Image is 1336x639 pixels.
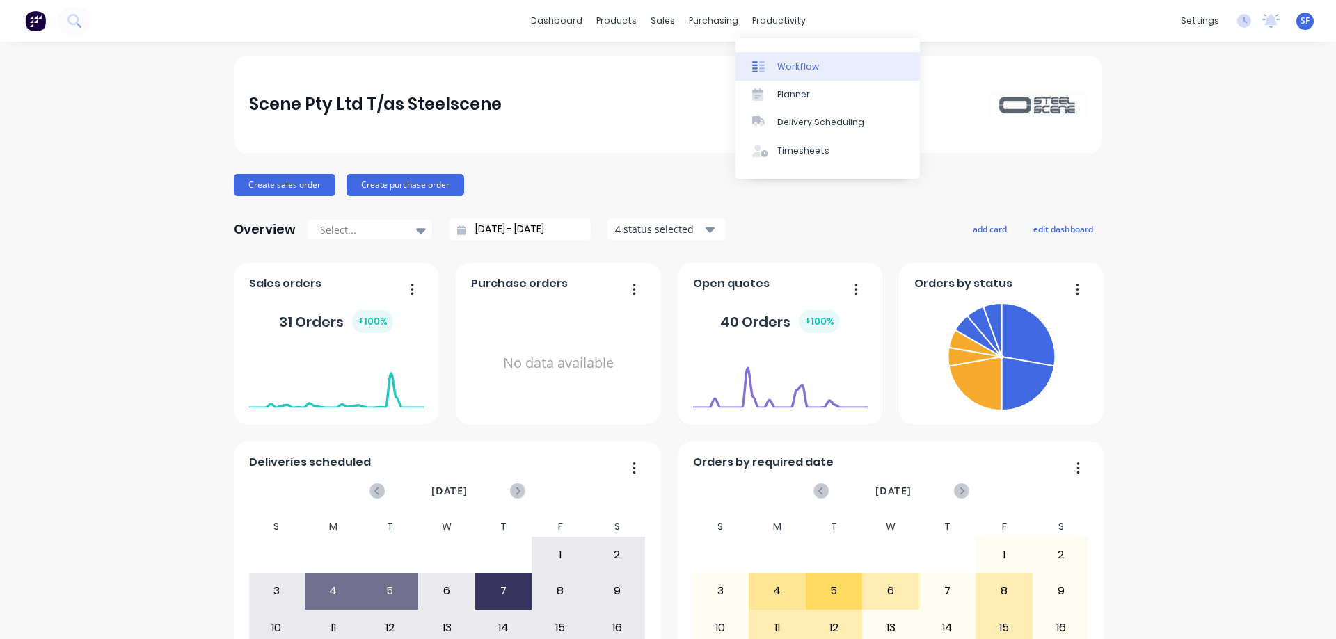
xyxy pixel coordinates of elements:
div: settings [1174,10,1226,31]
span: Sales orders [249,275,321,292]
span: SF [1301,15,1310,27]
div: F [976,517,1033,537]
div: 6 [419,574,475,608]
div: S [589,517,646,537]
div: productivity [745,10,813,31]
span: Open quotes [693,275,770,292]
div: 1 [532,537,588,572]
button: add card [964,220,1016,238]
div: 4 [749,574,805,608]
div: Timesheets [777,145,829,157]
div: 2 [1033,537,1089,572]
button: Create purchase order [347,174,464,196]
div: 1 [976,537,1032,572]
span: Purchase orders [471,275,568,292]
div: 8 [976,574,1032,608]
div: products [589,10,644,31]
a: Timesheets [735,137,920,165]
div: Planner [777,88,810,101]
div: No data available [471,298,646,429]
span: [DATE] [875,483,912,499]
div: F [532,517,589,537]
div: 6 [863,574,918,608]
div: 31 Orders [279,310,393,333]
div: T [919,517,976,537]
div: + 100 % [352,310,393,333]
div: W [418,517,475,537]
div: S [248,517,305,537]
span: [DATE] [431,483,468,499]
div: 4 [305,574,361,608]
div: 5 [806,574,862,608]
div: 5 [363,574,418,608]
div: T [362,517,419,537]
div: 4 status selected [615,222,703,236]
div: 7 [476,574,532,608]
div: Overview [234,216,296,243]
div: Workflow [777,60,819,73]
div: 2 [589,537,645,572]
div: W [862,517,919,537]
div: Scene Pty Ltd T/as Steelscene [249,90,502,118]
div: T [475,517,532,537]
div: S [1033,517,1090,537]
button: Create sales order [234,174,335,196]
img: Factory [25,10,46,31]
div: Delivery Scheduling [777,116,864,129]
span: Orders by status [914,275,1012,292]
div: 40 Orders [720,310,840,333]
div: + 100 % [799,310,840,333]
a: Delivery Scheduling [735,108,920,136]
a: dashboard [524,10,589,31]
div: 3 [693,574,749,608]
div: 9 [589,574,645,608]
div: 9 [1033,574,1089,608]
div: purchasing [682,10,745,31]
button: edit dashboard [1024,220,1102,238]
div: sales [644,10,682,31]
div: M [749,517,806,537]
a: Planner [735,81,920,108]
div: S [692,517,749,537]
div: 3 [249,574,305,608]
div: 7 [920,574,976,608]
div: M [305,517,362,537]
div: 8 [532,574,588,608]
div: T [806,517,863,537]
button: 4 status selected [607,219,726,240]
img: Scene Pty Ltd T/as Steelscene [989,92,1087,116]
a: Workflow [735,52,920,80]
